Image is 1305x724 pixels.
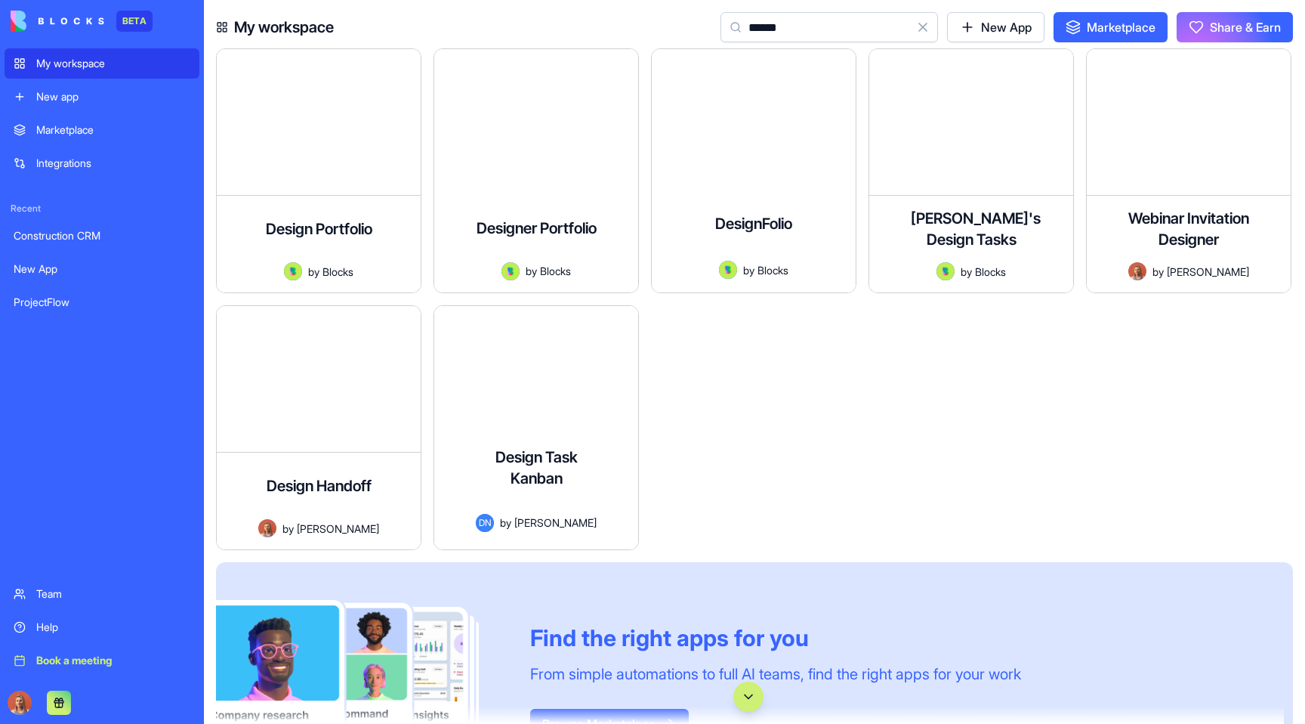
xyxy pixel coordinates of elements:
[936,262,955,280] img: Avatar
[5,221,199,251] a: Construction CRM
[284,262,302,280] img: Avatar
[975,264,1006,280] span: Blocks
[5,203,199,215] span: Recent
[477,218,597,239] h4: Designer Portfolio
[36,586,190,602] div: Team
[116,11,153,32] div: BETA
[5,287,199,317] a: ProjectFlow
[1152,264,1164,280] span: by
[36,653,190,668] div: Book a meeting
[308,264,319,280] span: by
[433,305,639,550] a: Design Task KanbanDNby[PERSON_NAME]
[266,218,372,240] h4: Design Portfolio
[11,11,153,32] a: BETA
[1210,18,1281,36] span: Share & Earn
[14,228,190,243] div: Construction CRM
[36,122,190,138] div: Marketplace
[476,514,494,532] span: DN
[664,257,844,261] div: A high-end portfolio showcase for UI/UX designers with an admin panel to manage projects
[5,612,199,642] a: Help
[297,521,379,537] span: [PERSON_NAME]
[5,48,199,79] a: My workspace
[530,664,1021,685] div: From simple automations to full AI teams, find the right apps for your work
[5,254,199,284] a: New App
[5,148,199,178] a: Integrations
[501,262,520,280] img: Avatar
[514,515,597,531] span: [PERSON_NAME]
[540,263,571,279] span: Blocks
[5,115,199,145] a: Marketplace
[664,291,807,321] button: Launch
[743,262,754,278] span: by
[1177,12,1293,42] button: Share & Earn
[5,645,199,676] a: Book a meeting
[446,292,590,323] button: Launch
[14,295,190,310] div: ProjectFlow
[715,213,792,234] h4: DesignFolio
[651,48,856,293] a: DesignFolioA high-end portfolio showcase for UI/UX designers with an admin panel to manage projec...
[433,48,639,293] a: Designer PortfolioA high-end portfolio showcase for a UI/UX designer to display their projects wi...
[476,447,597,489] h4: Design Task Kanban
[282,521,294,537] span: by
[911,208,1032,250] h4: [PERSON_NAME]'s Design Tasks
[5,579,199,609] a: Team
[322,264,353,280] span: Blocks
[1086,48,1291,293] a: Webinar Invitation DesignerAvatarby[PERSON_NAME]
[530,624,1021,651] div: Find the right apps for you
[1099,208,1279,250] h4: Webinar Invitation Designer
[1167,264,1249,280] span: [PERSON_NAME]
[719,261,737,279] img: Avatar
[868,48,1074,293] a: [PERSON_NAME]'s Design TasksAvatarbyBlocks
[36,89,190,104] div: New app
[733,682,764,712] button: Scroll to bottom
[947,12,1044,42] a: New App
[258,519,276,537] img: Avatar
[5,82,199,112] a: New app
[11,11,104,32] img: logo
[500,515,511,531] span: by
[234,17,334,38] h4: My workspace
[14,261,190,277] div: New App
[1054,12,1168,42] a: Marketplace
[36,156,190,171] div: Integrations
[526,263,537,279] span: by
[267,475,372,497] h4: Design Handoff
[961,264,972,280] span: by
[36,620,190,635] div: Help
[216,305,421,550] a: Design HandoffAvatarby[PERSON_NAME]
[1128,262,1146,280] img: Avatar
[36,56,190,71] div: My workspace
[216,48,421,293] a: Design PortfolioAvatarbyBlocks
[757,262,788,278] span: Blocks
[8,691,32,715] img: Marina_gj5dtt.jpg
